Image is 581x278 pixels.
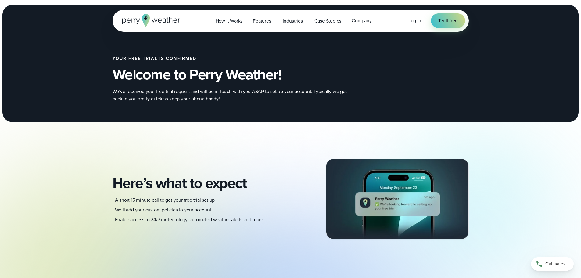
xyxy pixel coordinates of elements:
[113,88,357,103] p: We’ve received your free trial request and will be in touch with you ASAP to set up your account....
[408,17,421,24] a: Log in
[115,216,263,223] p: Enable access to 24/7 meteorology, automated weather alerts and more
[115,206,211,214] p: We’ll add your custom policies to your account
[531,257,574,271] a: Call sales
[113,56,377,61] h2: Your free trial is confirmed
[253,17,271,25] span: Features
[210,15,248,27] a: How it Works
[438,17,458,24] span: Try it free
[309,15,347,27] a: Case Studies
[545,260,565,268] span: Call sales
[314,17,342,25] span: Case Studies
[113,175,286,192] h2: Here’s what to expect
[431,13,465,28] a: Try it free
[113,66,377,83] h2: Welcome to Perry Weather!
[216,17,243,25] span: How it Works
[352,17,372,24] span: Company
[115,197,215,204] p: A short 15 minute call to get your free trial set up
[283,17,303,25] span: Industries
